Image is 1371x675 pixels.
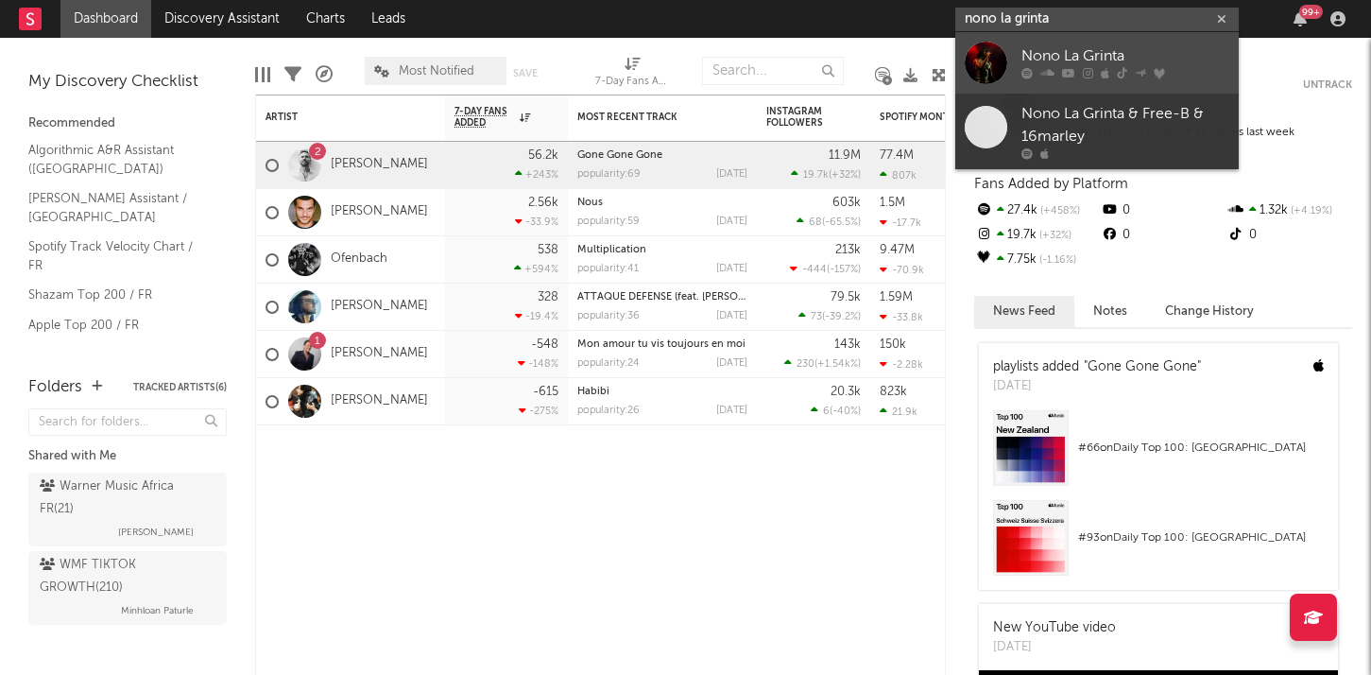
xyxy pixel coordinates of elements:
div: +594 % [514,263,558,275]
div: ( ) [797,216,861,228]
span: -39.2 % [825,312,858,322]
div: [DATE] [716,311,747,321]
div: 0 [1100,199,1225,223]
button: Tracked Artists(6) [133,383,227,392]
div: 11.9M [829,149,861,162]
div: Gone Gone Gone [577,150,747,161]
span: -1.16 % [1037,255,1076,266]
div: -548 [531,338,558,351]
div: Mon amour tu vis toujours en moi [577,339,747,350]
div: [DATE] [716,406,747,416]
span: -157 % [830,265,858,275]
div: playlists added [993,357,1201,377]
span: -40 % [832,407,858,417]
div: Shared with Me [28,445,227,468]
span: +32 % [831,170,858,181]
span: +1.54k % [817,359,858,370]
div: 2.56k [528,197,558,209]
div: Habibi [577,387,747,397]
div: +243 % [515,168,558,181]
a: Algorithmic A&R Assistant ([GEOGRAPHIC_DATA]) [28,140,208,179]
a: ATTAQUE DEFENSE (feat. [PERSON_NAME] & Malo) [577,292,825,303]
div: 99 + [1299,5,1323,19]
a: [PERSON_NAME] [331,346,428,362]
div: [DATE] [716,264,747,274]
div: -275 % [519,405,558,417]
div: ( ) [784,357,861,370]
span: +32 % [1037,231,1071,241]
div: 823k [880,386,907,398]
a: [PERSON_NAME] [331,204,428,220]
div: My Discovery Checklist [28,71,227,94]
div: [DATE] [716,216,747,227]
a: WMF TIKTOK GROWTH(210)Minhloan Paturle [28,551,227,625]
button: News Feed [974,296,1074,327]
div: 7.75k [974,248,1100,272]
a: Multiplication [577,245,646,255]
div: [DATE] [993,377,1201,396]
div: popularity: 26 [577,406,640,416]
div: -19.4 % [515,310,558,322]
div: 213k [835,244,861,256]
a: Warner Music Africa FR(21)[PERSON_NAME] [28,473,227,546]
div: Recommended [28,112,227,135]
div: New YouTube video [993,618,1116,638]
a: #66onDaily Top 100: [GEOGRAPHIC_DATA] [979,410,1338,500]
a: Habibi [577,387,609,397]
div: -17.7k [880,216,921,229]
a: Spotify Track Velocity Chart / FR [28,236,208,275]
div: 0 [1100,223,1225,248]
a: Mon amour tu vis toujours en moi [577,339,745,350]
div: -615 [533,386,558,398]
div: ( ) [791,168,861,181]
a: #93onDaily Top 100: [GEOGRAPHIC_DATA] [979,500,1338,590]
input: Search... [702,57,844,85]
div: ( ) [811,405,861,417]
a: Shazam Top 200 / FR [28,285,208,305]
div: Instagram Followers [766,106,832,129]
button: Notes [1074,296,1146,327]
button: 99+ [1294,11,1307,26]
div: Warner Music Africa FR ( 21 ) [40,476,211,521]
div: ATTAQUE DEFENSE (feat. Sarah Coponat & Malo) [577,292,747,303]
div: 1.5M [880,197,905,209]
div: ( ) [790,263,861,275]
div: popularity: 41 [577,264,639,274]
a: Nous [577,198,603,208]
div: Most Recent Track [577,112,719,123]
div: [DATE] [716,358,747,369]
div: popularity: 24 [577,358,640,369]
div: WMF TIKTOK GROWTH ( 210 ) [40,554,211,599]
div: A&R Pipeline [316,47,333,102]
div: -2.28k [880,358,923,371]
div: -33.8k [880,311,923,323]
span: Minhloan Paturle [121,599,194,622]
a: Nono La Grinta [955,32,1239,94]
div: # 93 on Daily Top 100: [GEOGRAPHIC_DATA] [1078,527,1324,549]
span: -65.5 % [825,217,858,228]
div: Artist [266,112,407,123]
span: -444 [802,265,827,275]
div: Edit Columns [255,47,270,102]
span: Fans Added by Platform [974,177,1128,191]
div: 19.7k [974,223,1100,248]
div: 20.3k [831,386,861,398]
a: Nono La Grinta & Free-B & 16marley [955,94,1239,169]
span: 19.7k [803,170,829,181]
a: [PERSON_NAME] [331,299,428,315]
div: 0 [1226,223,1352,248]
div: 7-Day Fans Added (7-Day Fans Added) [595,47,671,102]
div: -33.9 % [515,216,558,228]
div: 143k [834,338,861,351]
input: Search for artists [955,8,1239,31]
div: 1.59M [880,291,913,303]
input: Search for folders... [28,408,227,436]
div: 21.9k [880,406,917,418]
span: 230 [797,359,814,370]
span: 73 [811,312,822,322]
div: 7-Day Fans Added (7-Day Fans Added) [595,71,671,94]
span: 6 [823,407,830,417]
span: Most Notified [399,65,474,78]
a: [PERSON_NAME] Assistant / [GEOGRAPHIC_DATA] [28,188,208,227]
div: 1.32k [1226,199,1352,223]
